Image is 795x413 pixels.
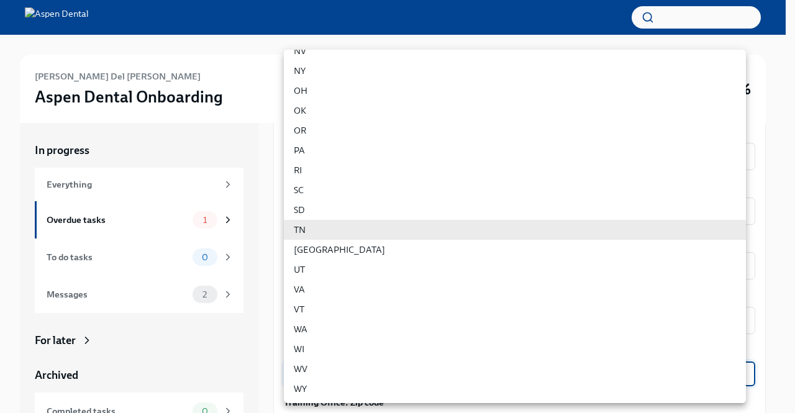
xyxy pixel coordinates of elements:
li: PA [284,140,746,160]
li: VT [284,299,746,319]
li: RI [284,160,746,180]
li: OR [284,120,746,140]
li: WV [284,359,746,379]
li: SC [284,180,746,200]
li: OK [284,101,746,120]
li: NY [284,61,746,81]
li: OH [284,81,746,101]
li: NV [284,41,746,61]
li: TN [284,220,746,240]
li: SD [284,200,746,220]
li: VA [284,279,746,299]
li: WI [284,339,746,359]
li: WA [284,319,746,339]
li: UT [284,260,746,279]
li: WY [284,379,746,399]
li: [GEOGRAPHIC_DATA] [284,240,746,260]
